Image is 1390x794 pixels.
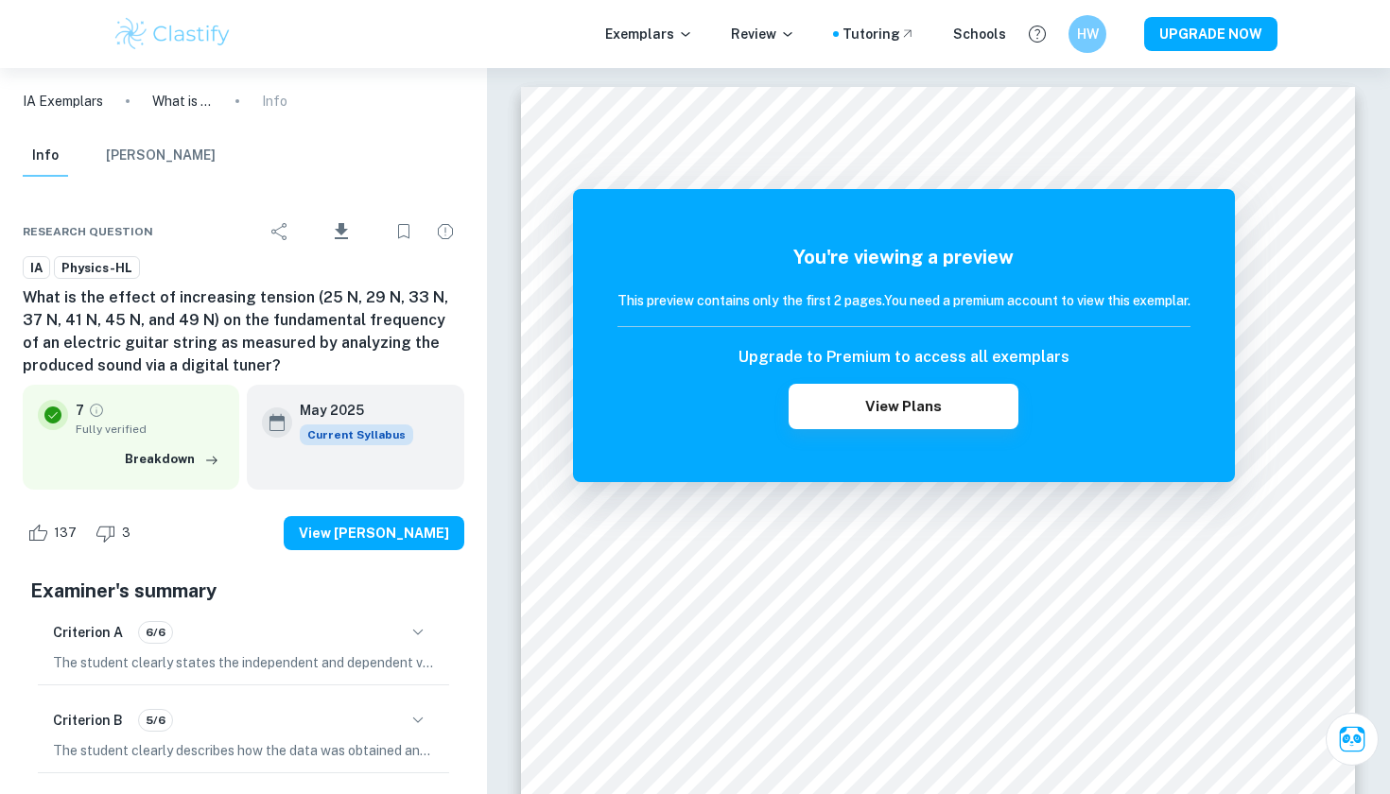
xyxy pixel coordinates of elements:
[106,135,216,177] button: [PERSON_NAME]
[617,243,1190,271] h5: You're viewing a preview
[76,400,84,421] p: 7
[23,135,68,177] button: Info
[738,346,1069,369] h6: Upgrade to Premium to access all exemplars
[617,290,1190,311] h6: This preview contains only the first 2 pages. You need a premium account to view this exemplar.
[120,445,224,474] button: Breakdown
[300,424,413,445] div: This exemplar is based on the current syllabus. Feel free to refer to it for inspiration/ideas wh...
[113,15,233,53] img: Clastify logo
[139,712,172,729] span: 5/6
[139,624,172,641] span: 6/6
[53,652,434,673] p: The student clearly states the independent and dependent variables in the research question, prov...
[88,402,105,419] a: Grade fully verified
[953,24,1006,44] a: Schools
[53,622,123,643] h6: Criterion A
[731,24,795,44] p: Review
[76,421,224,438] span: Fully verified
[23,286,464,377] h6: What is the effect of increasing tension (25 N, 29 N, 33 N, 37 N, 41 N, 45 N, and 49 N) on the fu...
[300,400,398,421] h6: May 2025
[55,259,139,278] span: Physics-HL
[23,91,103,112] a: IA Exemplars
[43,524,87,543] span: 137
[261,213,299,250] div: Share
[262,91,287,112] p: Info
[54,256,140,280] a: Physics-HL
[30,577,457,605] h5: Examiner's summary
[53,740,434,761] p: The student clearly describes how the data was obtained and processed, ensuring that each procedu...
[1077,24,1099,44] h6: HW
[112,524,141,543] span: 3
[23,518,87,548] div: Like
[1069,15,1106,53] button: HW
[385,213,423,250] div: Bookmark
[91,518,141,548] div: Dislike
[303,207,381,256] div: Download
[284,516,464,550] button: View [PERSON_NAME]
[23,256,50,280] a: IA
[53,710,123,731] h6: Criterion B
[605,24,693,44] p: Exemplars
[1326,713,1379,766] button: Ask Clai
[843,24,915,44] a: Tutoring
[23,223,153,240] span: Research question
[1021,18,1053,50] button: Help and Feedback
[789,384,1017,429] button: View Plans
[152,91,213,112] p: What is the effect of increasing tension (25 N, 29 N, 33 N, 37 N, 41 N, 45 N, and 49 N) on the fu...
[426,213,464,250] div: Report issue
[24,259,49,278] span: IA
[1144,17,1277,51] button: UPGRADE NOW
[300,424,413,445] span: Current Syllabus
